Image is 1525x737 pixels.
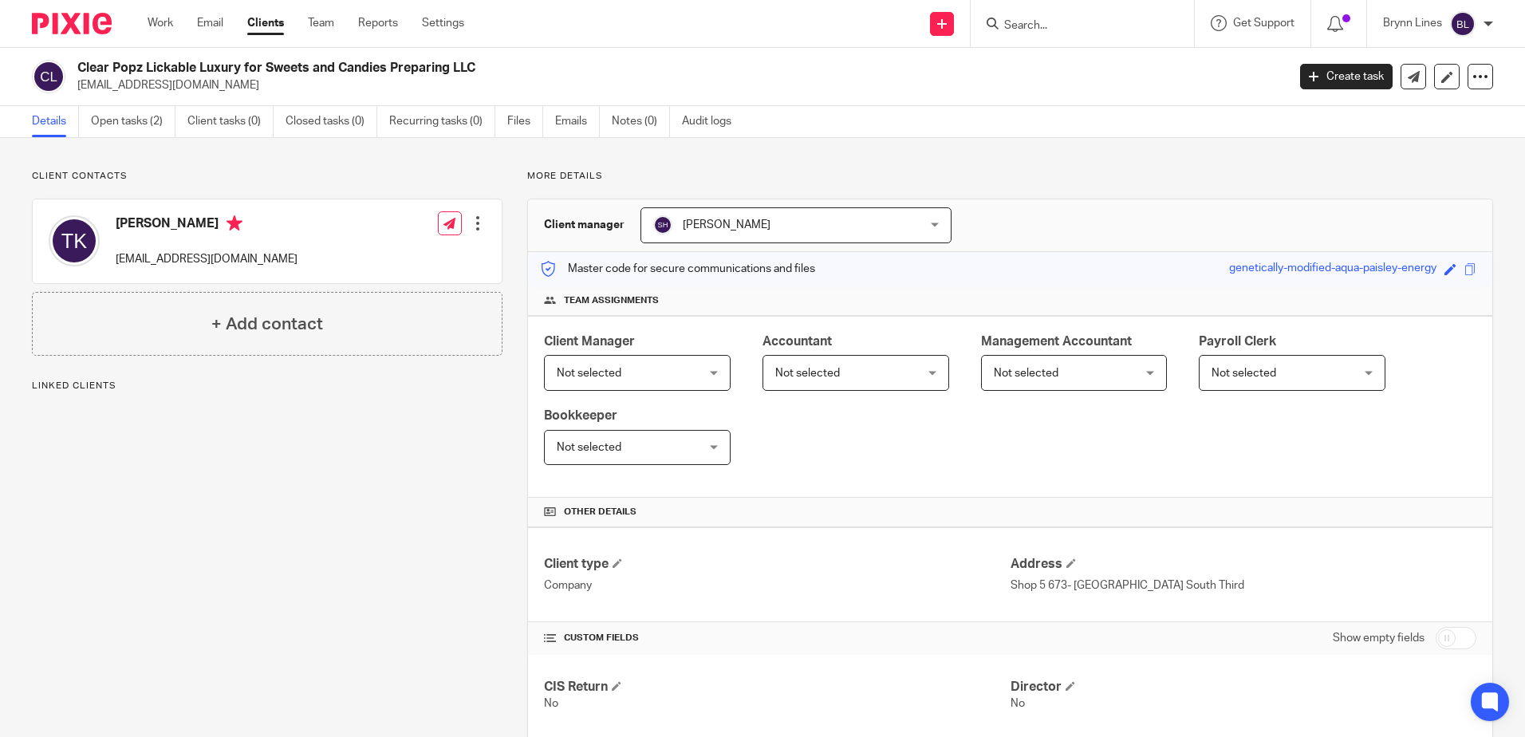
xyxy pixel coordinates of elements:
[994,368,1058,379] span: Not selected
[1011,679,1476,696] h4: Director
[544,698,558,709] span: No
[1011,698,1025,709] span: No
[1383,15,1442,31] p: Brynn Lines
[422,15,464,31] a: Settings
[544,556,1010,573] h4: Client type
[1233,18,1294,29] span: Get Support
[77,60,1036,77] h2: Clear Popz Lickable Luxury for Sweets and Candies Preparing LLC
[762,335,832,348] span: Accountant
[564,506,636,518] span: Other details
[148,15,173,31] a: Work
[555,106,600,137] a: Emails
[1229,260,1436,278] div: genetically-modified-aqua-paisley-energy
[612,106,670,137] a: Notes (0)
[116,215,298,235] h4: [PERSON_NAME]
[32,380,502,392] p: Linked clients
[507,106,543,137] a: Files
[981,335,1132,348] span: Management Accountant
[1333,630,1425,646] label: Show empty fields
[557,442,621,453] span: Not selected
[247,15,284,31] a: Clients
[32,170,502,183] p: Client contacts
[564,294,659,307] span: Team assignments
[540,261,815,277] p: Master code for secure communications and files
[197,15,223,31] a: Email
[544,679,1010,696] h4: CIS Return
[683,219,770,231] span: [PERSON_NAME]
[32,60,65,93] img: svg%3E
[116,251,298,267] p: [EMAIL_ADDRESS][DOMAIN_NAME]
[308,15,334,31] a: Team
[527,170,1493,183] p: More details
[1199,335,1276,348] span: Payroll Clerk
[775,368,840,379] span: Not selected
[187,106,274,137] a: Client tasks (0)
[286,106,377,137] a: Closed tasks (0)
[544,409,617,422] span: Bookkeeper
[682,106,743,137] a: Audit logs
[544,632,1010,644] h4: CUSTOM FIELDS
[1212,368,1276,379] span: Not selected
[1003,19,1146,33] input: Search
[358,15,398,31] a: Reports
[1300,64,1393,89] a: Create task
[227,215,242,231] i: Primary
[1011,577,1476,593] p: Shop 5 673- [GEOGRAPHIC_DATA] South Third
[32,106,79,137] a: Details
[32,13,112,34] img: Pixie
[1450,11,1476,37] img: svg%3E
[389,106,495,137] a: Recurring tasks (0)
[49,215,100,266] img: svg%3E
[77,77,1276,93] p: [EMAIL_ADDRESS][DOMAIN_NAME]
[544,577,1010,593] p: Company
[544,335,635,348] span: Client Manager
[653,215,672,235] img: svg%3E
[211,312,323,337] h4: + Add contact
[557,368,621,379] span: Not selected
[91,106,175,137] a: Open tasks (2)
[1011,556,1476,573] h4: Address
[544,217,625,233] h3: Client manager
